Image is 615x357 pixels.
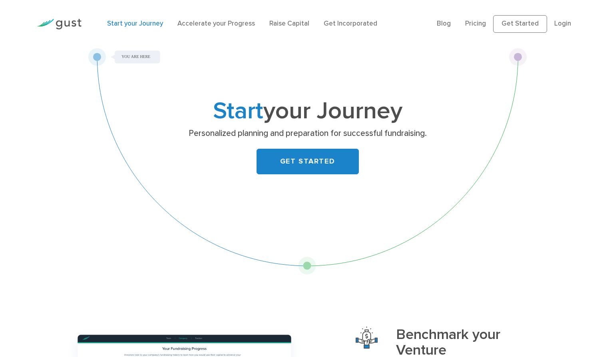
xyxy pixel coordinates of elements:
[437,20,451,28] a: Blog
[153,128,462,139] p: Personalized planning and preparation for successful fundraising.
[107,20,163,28] a: Start your Journey
[465,20,486,28] a: Pricing
[324,20,377,28] a: Get Incorporated
[177,20,255,28] a: Accelerate your Progress
[257,149,359,174] a: GET STARTED
[356,327,378,349] img: Benchmark Your Venture
[269,20,309,28] a: Raise Capital
[554,20,571,28] a: Login
[493,15,547,33] a: Get Started
[37,19,82,30] img: Gust Logo
[150,100,466,122] h1: your Journey
[213,97,263,125] span: Start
